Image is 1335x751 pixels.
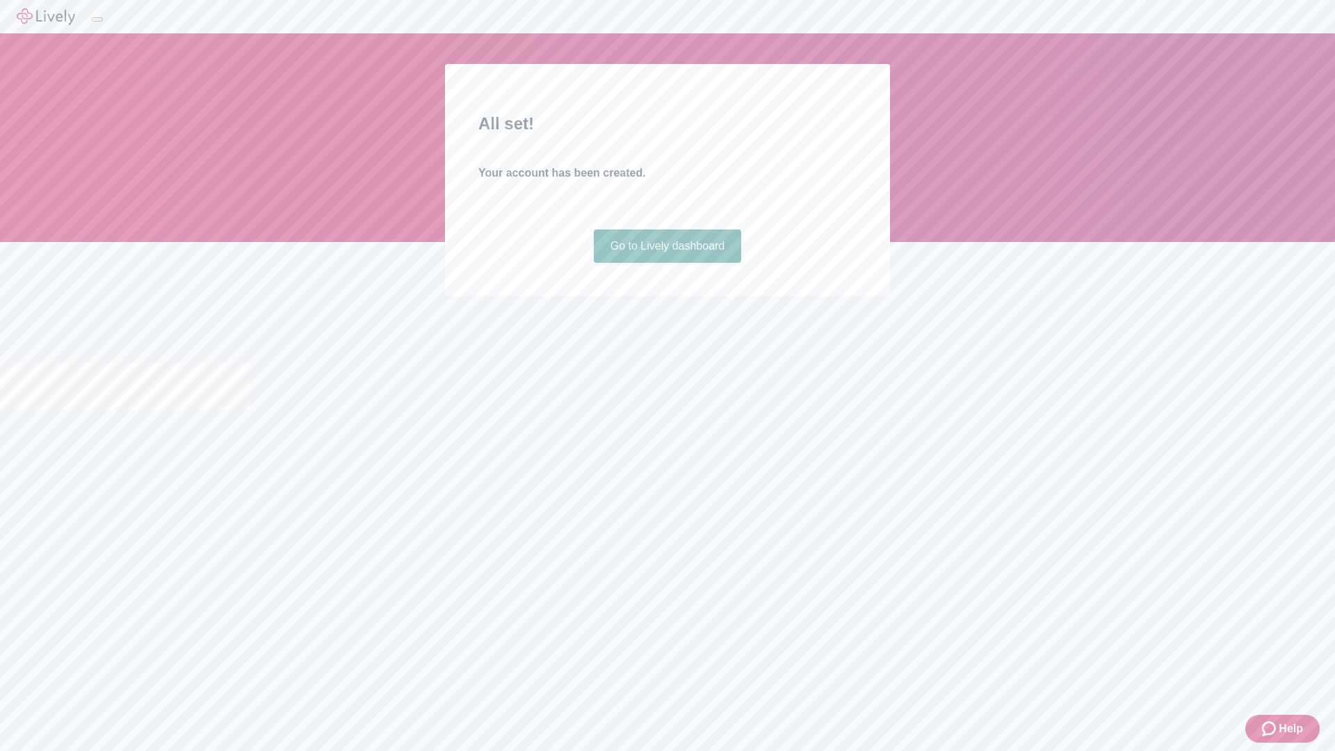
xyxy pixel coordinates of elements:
[478,165,857,181] h4: Your account has been created.
[594,229,742,263] a: Go to Lively dashboard
[92,17,103,22] button: Log out
[1279,720,1303,737] span: Help
[17,8,75,25] img: Lively
[478,111,857,136] h2: All set!
[1262,720,1279,737] svg: Zendesk support icon
[1245,715,1320,743] button: Zendesk support iconHelp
